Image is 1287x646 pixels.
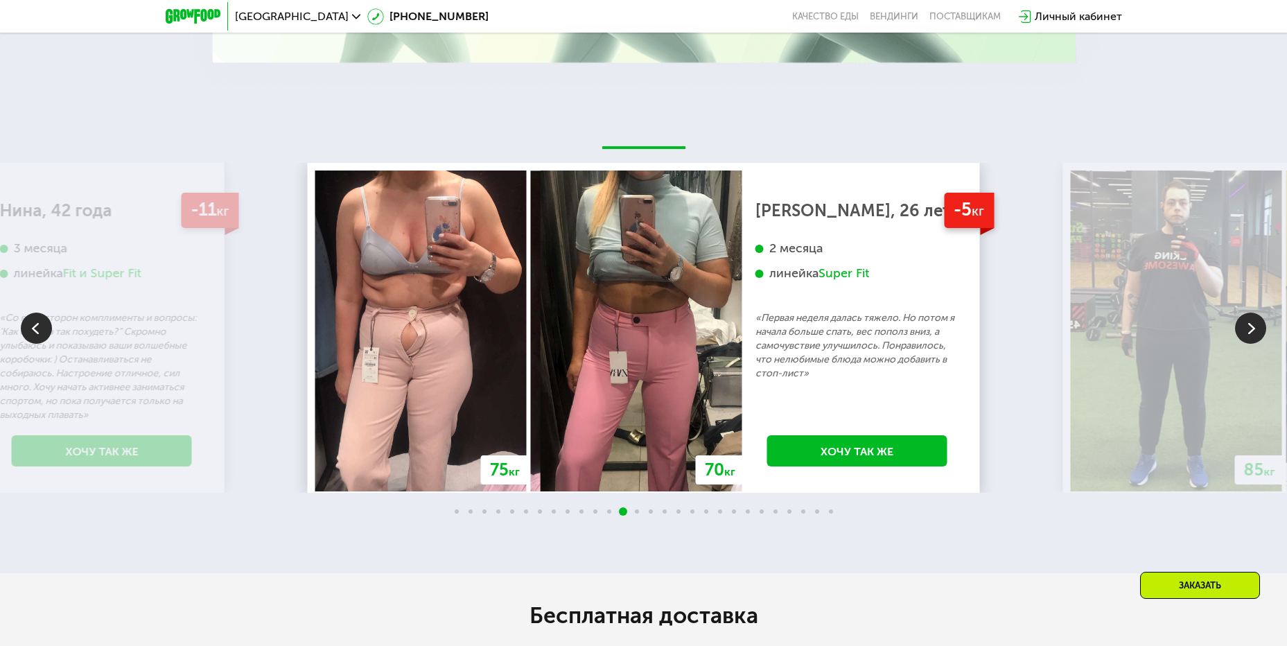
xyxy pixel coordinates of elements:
div: Fit и Super Fit [63,265,141,281]
a: [PHONE_NUMBER] [367,8,489,25]
div: 70 [696,455,744,484]
span: кг [724,465,735,478]
a: Качество еды [792,11,859,22]
div: 85 [1235,455,1284,484]
a: Вендинги [870,11,918,22]
div: 2 месяца [755,241,959,256]
div: -11 [181,193,238,228]
span: [GEOGRAPHIC_DATA] [235,11,349,22]
img: Slide right [1235,313,1266,344]
a: Хочу так же [767,435,947,466]
a: Хочу так же [12,435,192,466]
div: 75 [481,455,529,484]
div: -5 [944,193,994,228]
div: Личный кабинет [1035,8,1122,25]
div: поставщикам [929,11,1001,22]
div: Super Fit [818,265,869,281]
h2: Бесплатная доставка [256,602,1032,629]
div: линейка [755,265,959,281]
span: кг [972,203,984,219]
div: Заказать [1140,572,1260,599]
span: кг [216,203,229,219]
img: Slide left [21,313,52,344]
span: кг [509,465,520,478]
span: кг [1264,465,1275,478]
div: [PERSON_NAME], 26 лет [755,204,959,218]
p: «Первая неделя далась тяжело. Но потом я начала больше спать, вес пополз вниз, а самочувствие улу... [755,311,959,381]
